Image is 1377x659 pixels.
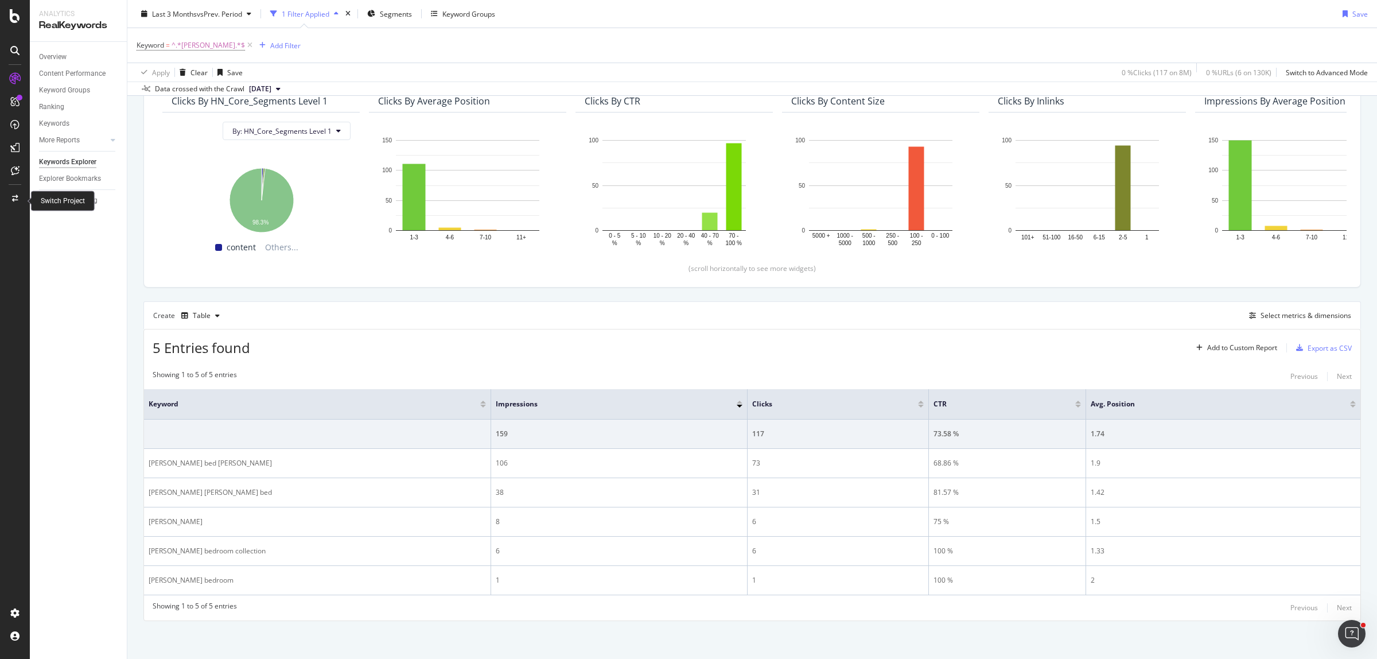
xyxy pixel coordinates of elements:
text: 1-3 [1236,234,1244,241]
div: 100 % [933,546,1081,556]
a: Keyword Groups [39,84,119,96]
div: Keyword Groups [442,9,495,18]
div: Select metrics & dimensions [1261,311,1351,320]
text: 0 [388,227,392,234]
text: 2-5 [1119,234,1127,241]
text: 0 [1215,227,1218,234]
text: 10 - 20 [654,232,672,239]
text: 20 - 40 [677,232,695,239]
div: 106 [496,458,742,468]
div: 81.57 % [933,487,1081,498]
div: Switch to Advanced Mode [1286,67,1368,77]
a: Explorer Bookmarks [39,173,119,185]
span: 2025 Sep. 14th [249,84,271,94]
div: Create [153,307,224,325]
button: Apply [137,63,170,82]
div: 1.74 [1091,429,1356,439]
div: Table [193,312,211,319]
div: Content Performance [39,68,106,80]
div: (scroll horizontally to see more widgets) [158,263,1347,273]
text: 50 [592,183,599,189]
div: Previous [1290,603,1318,613]
div: Next [1337,371,1352,381]
div: 159 [496,429,742,439]
text: 150 [1208,137,1218,144]
button: Add to Custom Report [1192,339,1277,357]
text: 1-3 [410,234,418,241]
div: [PERSON_NAME] bedroom [149,575,486,586]
a: More Reports [39,134,107,146]
div: [PERSON_NAME] bedroom collection [149,546,486,556]
text: 51-100 [1043,234,1061,241]
text: 500 - [862,232,876,239]
div: 73 [752,458,924,468]
text: 98.3% [252,219,269,226]
div: 6 [496,546,742,556]
div: Previous [1290,371,1318,381]
button: Previous [1290,370,1318,383]
div: 1 [496,575,742,586]
text: 1000 [862,240,876,246]
div: 1 Filter Applied [282,9,329,18]
svg: A chart. [172,162,351,234]
text: % [707,240,713,246]
a: Keywords [39,118,119,130]
text: 5 - 10 [631,232,646,239]
text: 250 - [886,232,899,239]
div: Add Filter [270,40,301,50]
span: Others... [260,241,303,254]
text: 0 - 100 [931,232,950,239]
span: Keyword [137,40,164,50]
button: Add Filter [255,38,301,52]
div: 0 % Clicks ( 117 on 8M ) [1122,67,1192,77]
a: Ranking [39,101,119,113]
div: Ranking [39,101,64,113]
svg: A chart. [791,134,970,248]
div: 75 % [933,517,1081,527]
div: times [343,8,353,20]
a: Keywords Explorer [39,156,119,168]
svg: A chart. [378,134,557,248]
div: Clicks By HN_Core_Segments Level 1 [172,95,328,107]
div: Keyword Groups [39,84,90,96]
div: Save [1352,9,1368,18]
div: Clicks By Inlinks [998,95,1064,107]
div: Impressions By Average Position [1204,95,1345,107]
text: 1000 - [837,232,853,239]
text: 50 [799,183,806,189]
div: Analytics [39,9,118,19]
div: More Reports [39,134,80,146]
span: By: HN_Core_Segments Level 1 [232,126,332,136]
button: Switch to Advanced Mode [1281,63,1368,82]
div: 68.86 % [933,458,1081,468]
text: 11+ [516,234,526,241]
div: [PERSON_NAME] bed [PERSON_NAME] [149,458,486,468]
iframe: Intercom live chat [1338,620,1366,648]
div: 1.33 [1091,546,1356,556]
div: Switch Project [41,196,85,206]
text: 150 [382,137,392,144]
text: 100 - [910,232,923,239]
div: 0 % URLs ( 6 on 130K ) [1206,67,1271,77]
text: 250 [912,240,921,246]
svg: A chart. [998,134,1177,248]
text: 4-6 [1272,234,1281,241]
text: % [660,240,665,246]
text: 100 % [726,240,742,246]
text: 1 [1145,234,1149,241]
a: Content Performance [39,68,119,80]
text: % [683,240,688,246]
div: Export as CSV [1308,343,1352,353]
button: Next [1337,370,1352,383]
span: vs Prev. Period [197,9,242,18]
text: 7-10 [480,234,491,241]
text: 101+ [1021,234,1034,241]
div: Overview [39,51,67,63]
div: 6 [752,517,924,527]
div: RealKeywords [39,19,118,32]
button: 1 Filter Applied [266,5,343,23]
div: 8 [496,517,742,527]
